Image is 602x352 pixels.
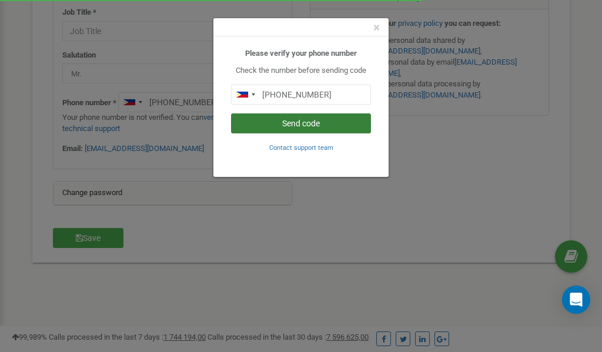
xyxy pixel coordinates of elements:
[269,143,333,152] a: Contact support team
[373,22,380,34] button: Close
[231,65,371,76] p: Check the number before sending code
[562,286,590,314] div: Open Intercom Messenger
[269,144,333,152] small: Contact support team
[231,113,371,133] button: Send code
[232,85,259,104] div: Telephone country code
[245,49,357,58] b: Please verify your phone number
[373,21,380,35] span: ×
[231,85,371,105] input: 0905 123 4567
